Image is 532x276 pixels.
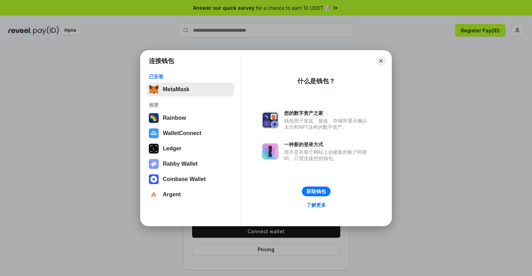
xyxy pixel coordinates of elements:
img: svg+xml,%3Csvg%20width%3D%2228%22%20height%3D%2228%22%20viewBox%3D%220%200%2028%2028%22%20fill%3D... [149,174,159,184]
div: 已安装 [149,73,232,80]
div: Coinbase Wallet [163,176,206,182]
div: Argent [163,191,181,198]
button: Ledger [147,142,234,156]
img: svg+xml,%3Csvg%20width%3D%2228%22%20height%3D%2228%22%20viewBox%3D%220%200%2028%2028%22%20fill%3D... [149,128,159,138]
h1: 连接钱包 [149,57,174,65]
button: Rainbow [147,111,234,125]
img: svg+xml,%3Csvg%20width%3D%2228%22%20height%3D%2228%22%20viewBox%3D%220%200%2028%2028%22%20fill%3D... [149,190,159,199]
div: 了解更多 [306,202,326,208]
div: Rainbow [163,115,186,121]
div: 一种新的登录方式 [284,141,371,148]
button: Rabby Wallet [147,157,234,171]
div: Rabby Wallet [163,161,198,167]
img: svg+xml,%3Csvg%20xmlns%3D%22http%3A%2F%2Fwww.w3.org%2F2000%2Fsvg%22%20fill%3D%22none%22%20viewBox... [149,159,159,169]
div: WalletConnect [163,130,202,136]
button: Argent [147,188,234,202]
div: 获取钱包 [306,188,326,195]
div: 而不是在每个网站上创建新的账户和密码，只需连接您的钱包。 [284,149,371,161]
button: Close [376,56,386,66]
div: Ledger [163,145,181,152]
a: 了解更多 [302,200,330,210]
div: 钱包用于发送、接收、存储和显示像以太坊和NFT这样的数字资产。 [284,118,371,130]
button: MetaMask [147,82,234,96]
img: svg+xml,%3Csvg%20xmlns%3D%22http%3A%2F%2Fwww.w3.org%2F2000%2Fsvg%22%20width%3D%2228%22%20height%3... [149,144,159,153]
img: svg+xml,%3Csvg%20fill%3D%22none%22%20height%3D%2233%22%20viewBox%3D%220%200%2035%2033%22%20width%... [149,85,159,94]
img: svg+xml,%3Csvg%20xmlns%3D%22http%3A%2F%2Fwww.w3.org%2F2000%2Fsvg%22%20fill%3D%22none%22%20viewBox... [262,143,279,160]
button: WalletConnect [147,126,234,140]
div: MetaMask [163,86,189,93]
button: 获取钱包 [302,187,330,196]
img: svg+xml,%3Csvg%20width%3D%22120%22%20height%3D%22120%22%20viewBox%3D%220%200%20120%20120%22%20fil... [149,113,159,123]
div: 推荐 [149,102,232,108]
img: svg+xml,%3Csvg%20xmlns%3D%22http%3A%2F%2Fwww.w3.org%2F2000%2Fsvg%22%20fill%3D%22none%22%20viewBox... [262,112,279,128]
div: 您的数字资产之家 [284,110,371,116]
div: 什么是钱包？ [297,77,335,85]
button: Coinbase Wallet [147,172,234,186]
